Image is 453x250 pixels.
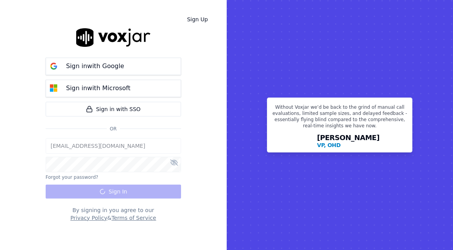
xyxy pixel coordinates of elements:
input: Email [46,138,181,154]
button: Sign inwith Microsoft [46,80,181,97]
p: Without Voxjar we’d be back to the grind of manual call evaluations, limited sample sizes, and de... [272,104,407,132]
span: Or [107,126,120,132]
div: By signing in you agree to our & [46,206,181,222]
button: Sign inwith Google [46,58,181,75]
button: Terms of Service [111,214,156,222]
p: Sign in with Google [66,62,124,71]
img: microsoft Sign in button [46,80,62,96]
button: Privacy Policy [70,214,107,222]
img: logo [76,28,150,46]
a: Sign Up [181,12,214,26]
a: Sign in with SSO [46,102,181,116]
button: Forgot your password? [46,174,98,180]
div: [PERSON_NAME] [317,134,380,149]
img: google Sign in button [46,58,62,74]
p: Sign in with Microsoft [66,84,130,93]
p: VP, OHD [317,141,341,149]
